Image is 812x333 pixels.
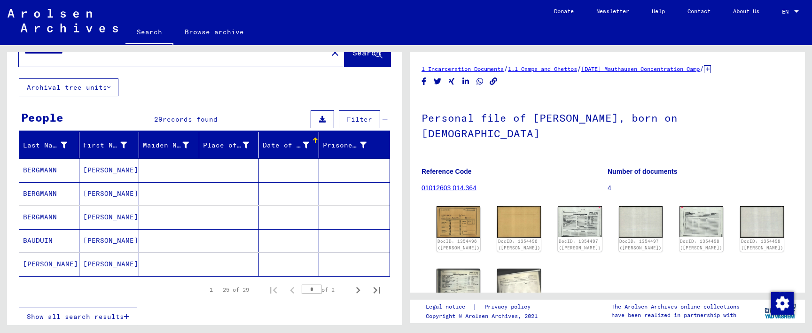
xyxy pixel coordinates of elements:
[163,115,218,124] span: records found
[319,132,390,158] mat-header-cell: Prisoner #
[23,140,67,150] div: Last Name
[559,239,601,250] a: DocID: 1354497 ([PERSON_NAME])
[83,138,139,153] div: First Name
[339,110,380,128] button: Filter
[79,182,140,205] mat-cell: [PERSON_NAME]
[326,43,344,62] button: Clear
[581,65,700,72] a: [DATE] Mauthausen Concentration Camp
[489,76,499,87] button: Copy link
[283,280,302,299] button: Previous page
[619,206,663,238] img: 002.jpg
[477,302,542,312] a: Privacy policy
[608,168,678,175] b: Number of documents
[83,140,127,150] div: First Name
[475,76,485,87] button: Share on WhatsApp
[139,132,199,158] mat-header-cell: Maiden Name
[143,138,201,153] div: Maiden Name
[263,138,321,153] div: Date of Birth
[433,76,443,87] button: Share on Twitter
[367,280,386,299] button: Last page
[352,48,381,57] span: Search
[608,183,793,193] p: 4
[323,140,367,150] div: Prisoner #
[680,239,722,250] a: DocID: 1354498 ([PERSON_NAME])
[27,312,124,321] span: Show all search results
[437,269,480,300] img: 001.jpg
[771,292,794,315] img: Change consent
[79,132,140,158] mat-header-cell: First Name
[740,206,784,238] img: 002.jpg
[19,229,79,252] mat-cell: BAUDUIN
[504,64,508,73] span: /
[79,159,140,182] mat-cell: [PERSON_NAME]
[611,311,740,319] p: have been realized in partnership with
[19,78,118,96] button: Archival tree units
[19,159,79,182] mat-cell: BERGMANN
[329,47,341,58] mat-icon: close
[199,132,259,158] mat-header-cell: Place of Birth
[611,302,740,311] p: The Arolsen Archives online collections
[19,206,79,229] mat-cell: BERGMANN
[19,182,79,205] mat-cell: BERGMANN
[19,253,79,276] mat-cell: [PERSON_NAME]
[79,229,140,252] mat-cell: [PERSON_NAME]
[422,96,793,153] h1: Personal file of [PERSON_NAME], born on [DEMOGRAPHIC_DATA]
[323,138,379,153] div: Prisoner #
[259,132,319,158] mat-header-cell: Date of Birth
[619,239,662,250] a: DocID: 1354497 ([PERSON_NAME])
[437,239,480,250] a: DocID: 1354496 ([PERSON_NAME])
[79,206,140,229] mat-cell: [PERSON_NAME]
[347,115,372,124] span: Filter
[426,302,542,312] div: |
[447,76,457,87] button: Share on Xing
[23,138,79,153] div: Last Name
[577,64,581,73] span: /
[437,206,480,237] img: 001.jpg
[419,76,429,87] button: Share on Facebook
[203,138,261,153] div: Place of Birth
[143,140,189,150] div: Maiden Name
[154,115,163,124] span: 29
[679,206,723,237] img: 001.jpg
[344,38,390,67] button: Search
[21,109,63,126] div: People
[173,21,255,43] a: Browse archive
[210,286,249,294] div: 1 – 25 of 29
[19,132,79,158] mat-header-cell: Last Name
[264,280,283,299] button: First page
[422,184,476,192] a: 01012603 014.364
[461,76,471,87] button: Share on LinkedIn
[426,302,473,312] a: Legal notice
[422,168,472,175] b: Reference Code
[426,312,542,320] p: Copyright © Arolsen Archives, 2021
[263,140,309,150] div: Date of Birth
[782,8,792,15] span: EN
[497,206,541,238] img: 002.jpg
[508,65,577,72] a: 1.1 Camps and Ghettos
[349,280,367,299] button: Next page
[763,299,798,323] img: yv_logo.png
[19,308,137,325] button: Show all search results
[700,64,704,73] span: /
[8,9,118,32] img: Arolsen_neg.svg
[741,239,783,250] a: DocID: 1354498 ([PERSON_NAME])
[79,253,140,276] mat-cell: [PERSON_NAME]
[498,239,540,250] a: DocID: 1354496 ([PERSON_NAME])
[302,285,349,294] div: of 2
[558,206,601,237] img: 001.jpg
[497,269,541,306] img: 002.jpg
[125,21,173,45] a: Search
[422,65,504,72] a: 1 Incarceration Documents
[203,140,250,150] div: Place of Birth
